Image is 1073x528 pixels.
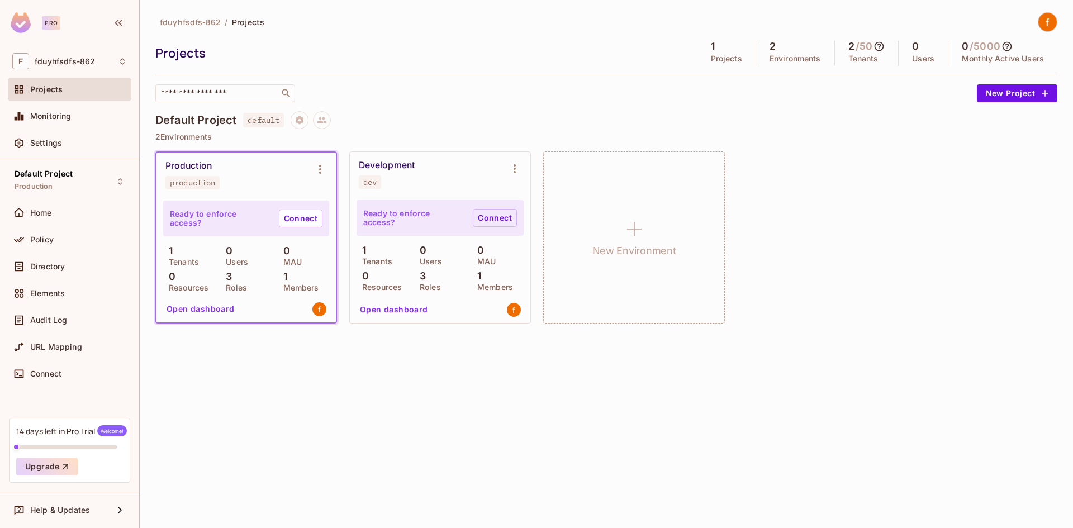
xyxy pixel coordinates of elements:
span: Connect [30,369,61,378]
p: MAU [278,258,302,267]
img: squeeze.gta5@gmail.com [312,302,326,316]
div: Pro [42,16,60,30]
p: Roles [414,283,441,292]
p: Users [414,257,442,266]
p: Users [220,258,248,267]
p: Projects [711,54,742,63]
p: MAU [472,257,496,266]
button: Upgrade [16,458,78,475]
button: Open dashboard [162,300,239,318]
h5: 1 [711,41,715,52]
div: dev [363,178,377,187]
span: Home [30,208,52,217]
p: Monthly Active Users [962,54,1044,63]
span: Projects [232,17,264,27]
h5: 2 [848,41,854,52]
p: Environments [770,54,821,63]
div: production [170,178,215,187]
span: Projects [30,85,63,94]
li: / [225,17,227,27]
p: 3 [414,270,426,282]
div: Production [165,160,212,172]
span: Audit Log [30,316,67,325]
div: Projects [155,45,692,61]
span: Production [15,182,53,191]
p: Ready to enforce access? [363,209,464,227]
button: Environment settings [309,158,331,180]
p: Members [472,283,513,292]
p: 0 [278,245,290,256]
h5: 0 [962,41,968,52]
span: Elements [30,289,65,298]
p: 0 [472,245,484,256]
button: Open dashboard [355,301,433,318]
p: 1 [163,245,173,256]
p: Ready to enforce access? [170,210,270,227]
span: Monitoring [30,112,72,121]
h4: Default Project [155,113,236,127]
p: 0 [163,271,175,282]
div: Development [359,160,415,171]
p: 1 [472,270,481,282]
a: Connect [279,210,322,227]
h5: 2 [770,41,776,52]
span: URL Mapping [30,343,82,351]
span: default [243,113,284,127]
h5: 0 [912,41,919,52]
p: 2 Environments [155,132,1057,141]
p: Tenants [848,54,879,63]
div: 14 days left in Pro Trial [16,425,127,436]
p: Members [278,283,319,292]
p: Resources [357,283,402,292]
span: Help & Updates [30,506,90,515]
span: F [12,53,29,69]
span: Workspace: fduyhfsdfs-862 [35,57,95,66]
h5: / 50 [856,41,872,52]
h5: / 5000 [970,41,1000,52]
button: New Project [977,84,1057,102]
h1: New Environment [592,242,676,259]
span: Policy [30,235,54,244]
a: Connect [473,209,517,227]
span: Welcome! [97,425,127,436]
button: Environment settings [504,158,526,180]
p: Tenants [163,258,199,267]
p: 0 [414,245,426,256]
span: fduyhfsdfs-862 [160,17,220,27]
span: Default Project [15,169,73,178]
p: Users [912,54,934,63]
p: 1 [357,245,366,256]
span: Directory [30,262,65,271]
img: squeeze.gta5@gmail.com [507,303,521,317]
p: 3 [220,271,232,282]
p: 0 [220,245,232,256]
span: Project settings [291,117,308,127]
p: Resources [163,283,208,292]
p: 1 [278,271,287,282]
p: 0 [357,270,369,282]
img: fduyhfsdfs asdadad [1038,13,1057,31]
span: Settings [30,139,62,148]
p: Roles [220,283,247,292]
img: SReyMgAAAABJRU5ErkJggg== [11,12,31,33]
p: Tenants [357,257,392,266]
